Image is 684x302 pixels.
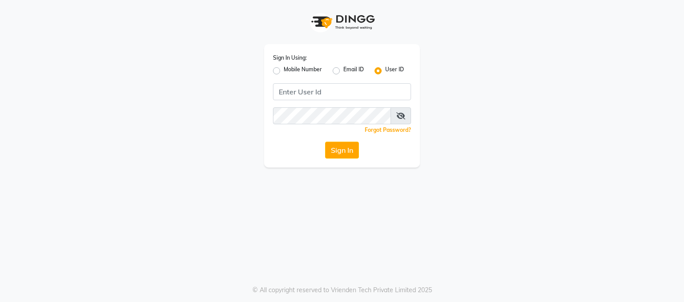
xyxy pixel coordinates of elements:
img: logo1.svg [306,9,378,35]
input: Username [273,107,391,124]
a: Forgot Password? [365,127,411,133]
label: Sign In Using: [273,54,307,62]
label: User ID [385,65,404,76]
input: Username [273,83,411,100]
label: Mobile Number [284,65,322,76]
label: Email ID [343,65,364,76]
button: Sign In [325,142,359,159]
